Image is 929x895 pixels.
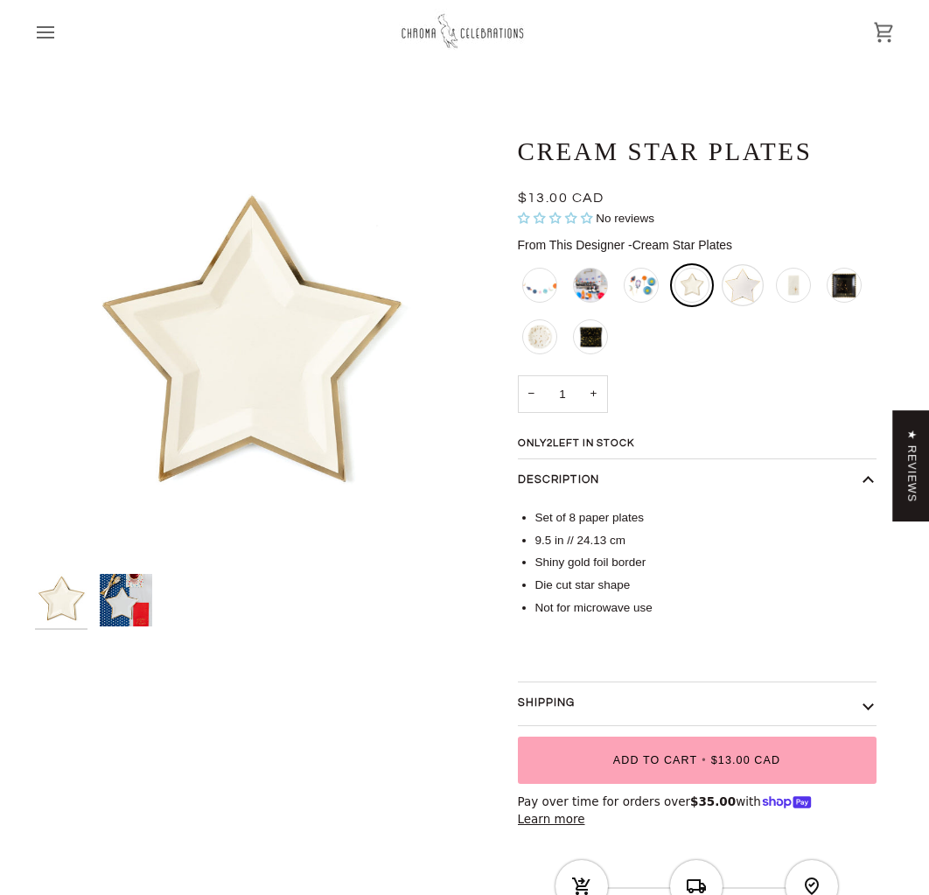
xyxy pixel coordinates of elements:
[35,574,87,626] img: Cream Star Plates
[518,136,813,167] h1: Cream Star Plates
[518,263,562,307] li: Outer Space Rocket Banner
[518,191,604,205] span: $13.00 CAD
[518,459,877,502] button: Description
[535,532,877,549] li: 9.5 in // 24.13 cm
[100,574,152,626] img: Cream Star Plates
[518,238,625,252] span: From This Designer
[35,136,464,565] img: Cream Star Plates
[613,754,697,766] span: Add to Cart
[569,263,612,307] li: Love You To The Moon Rocket Mini Banner Set
[518,315,562,359] li: Celestial Plates - Large
[535,599,877,617] li: Not for microwave use
[580,375,608,413] button: Increase quantity
[697,754,711,766] span: •
[596,212,654,225] span: No reviews
[535,509,877,527] li: Set of 8 paper plates
[518,737,877,784] button: Add to Cart
[535,577,877,594] li: Die cut star shape
[547,438,553,448] span: 2
[399,9,530,55] img: Chroma Celebrations
[518,438,643,449] span: Only left in stock
[518,375,546,413] button: Decrease quantity
[822,263,866,307] li: Starry Scalloped Square Plates - Large
[628,238,732,252] span: Cream Star Plates
[628,238,632,252] span: -
[711,754,780,766] span: $13.00 CAD
[619,263,663,307] li: Astronaut Explorer Cupcake Kit
[772,263,815,307] li: Golden Star Guest Napkins
[518,682,877,725] button: Shipping
[569,315,612,359] li: Celestial Moon and Star Table Runner
[535,554,877,571] li: Shiny gold foil border
[670,263,714,307] li: Cream Star Plates
[518,375,608,413] input: Quantity
[721,263,765,307] li: White and Gold Star Plates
